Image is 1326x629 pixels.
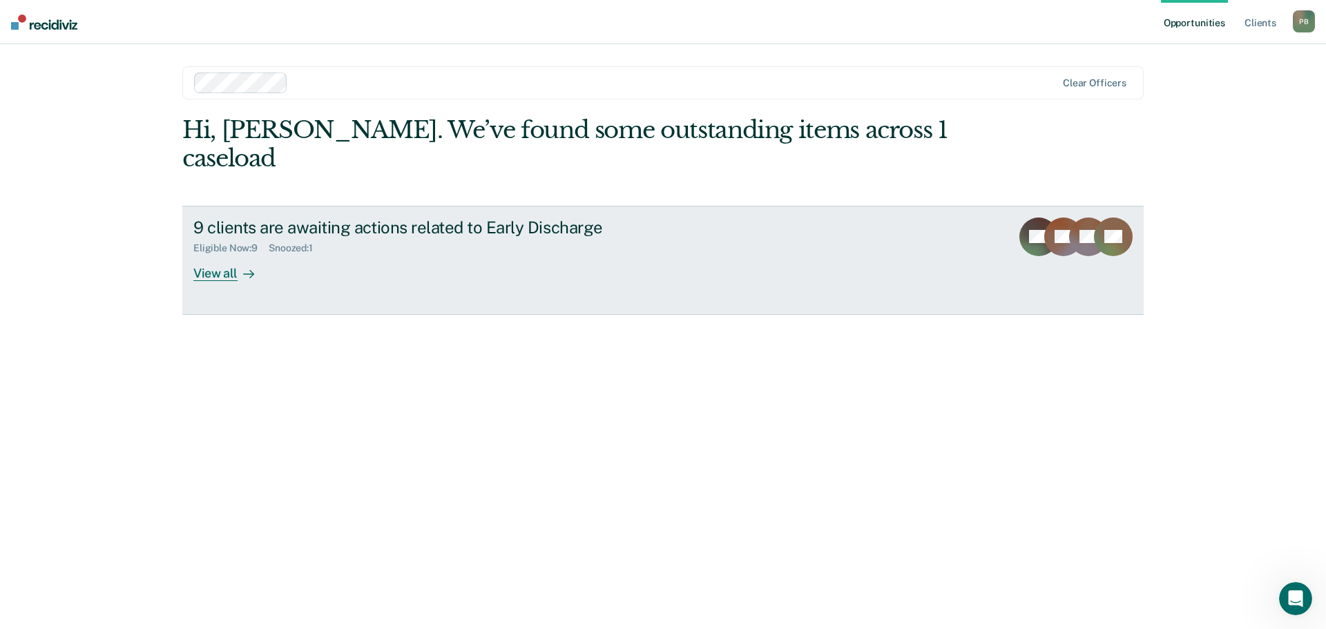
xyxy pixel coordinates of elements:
div: Snoozed : 1 [269,242,324,254]
img: Recidiviz [11,14,77,30]
div: Hi, [PERSON_NAME]. We’ve found some outstanding items across 1 caseload [182,116,952,173]
div: View all [193,254,271,281]
div: Clear officers [1063,77,1126,89]
div: Eligible Now : 9 [193,242,269,254]
div: 9 clients are awaiting actions related to Early Discharge [193,217,678,238]
button: PB [1293,10,1315,32]
a: 9 clients are awaiting actions related to Early DischargeEligible Now:9Snoozed:1View all [182,206,1144,315]
iframe: Intercom live chat [1279,582,1312,615]
div: P B [1293,10,1315,32]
